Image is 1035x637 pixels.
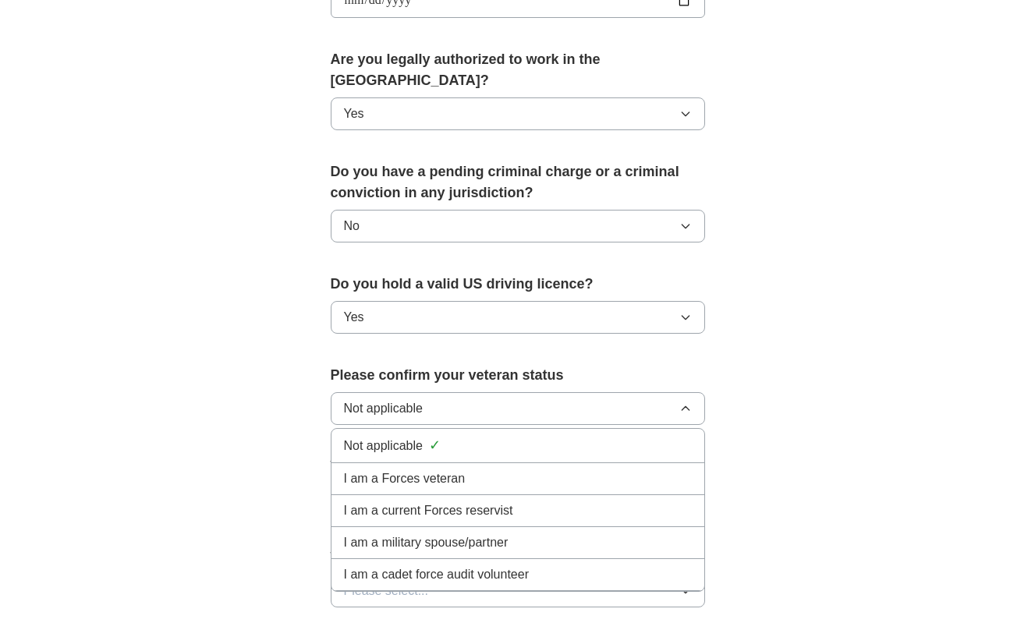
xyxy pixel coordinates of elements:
[344,437,423,455] span: Not applicable
[344,104,364,123] span: Yes
[344,469,466,488] span: I am a Forces veteran
[344,217,360,235] span: No
[344,565,529,584] span: I am a cadet force audit volunteer
[331,210,705,242] button: No
[344,501,513,520] span: I am a current Forces reservist
[429,435,441,456] span: ✓
[331,49,705,91] label: Are you legally authorized to work in the [GEOGRAPHIC_DATA]?
[344,533,509,552] span: I am a military spouse/partner
[331,365,705,386] label: Please confirm your veteran status
[331,575,705,607] button: Please select...
[331,274,705,295] label: Do you hold a valid US driving licence?
[331,161,705,203] label: Do you have a pending criminal charge or a criminal conviction in any jurisdiction?
[344,399,423,418] span: Not applicable
[331,392,705,425] button: Not applicable
[331,97,705,130] button: Yes
[344,308,364,327] span: Yes
[331,301,705,334] button: Yes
